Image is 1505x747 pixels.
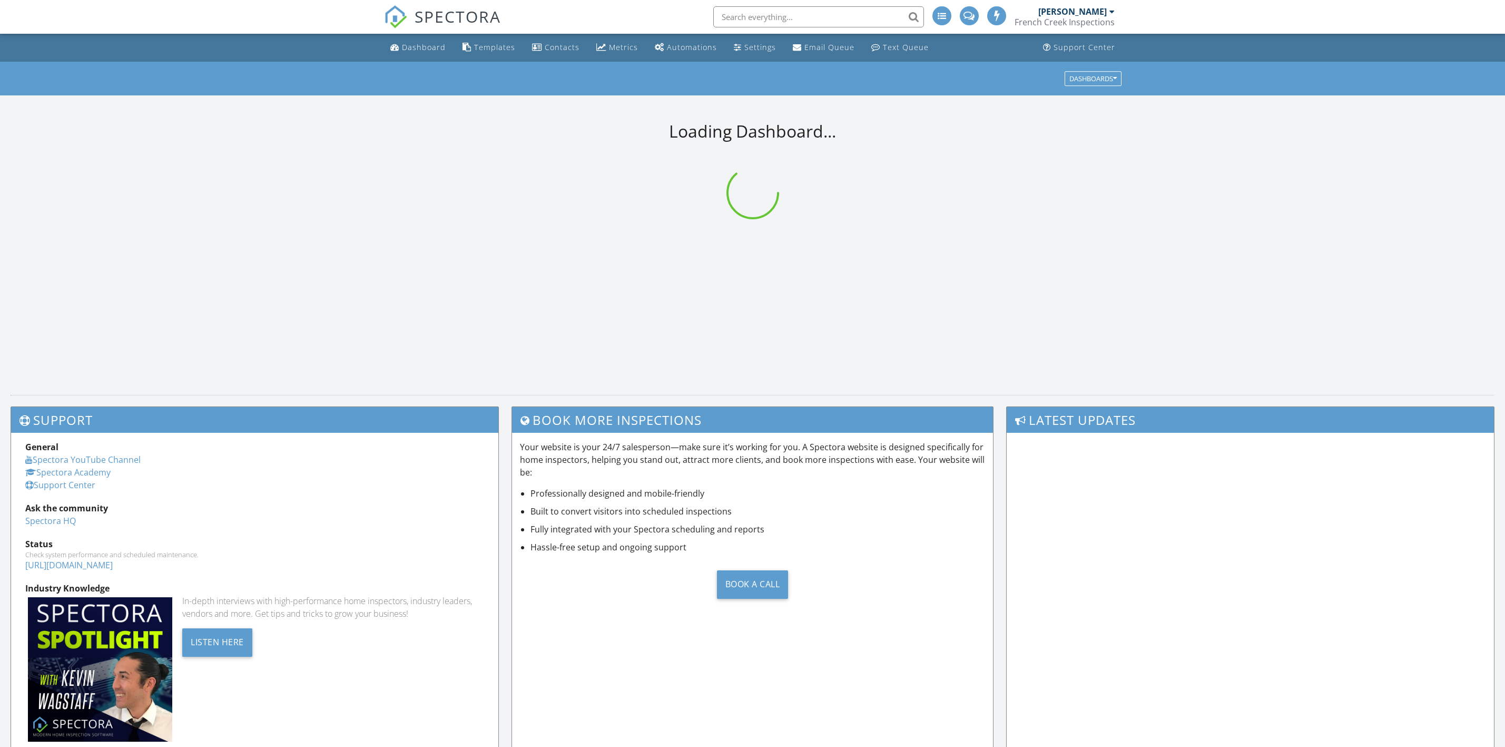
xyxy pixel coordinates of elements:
h3: Book More Inspections [512,407,993,433]
a: Dashboard [386,38,450,57]
h3: Support [11,407,498,433]
button: Dashboards [1065,71,1122,86]
div: In-depth interviews with high-performance home inspectors, industry leaders, vendors and more. Ge... [182,595,484,620]
p: Your website is your 24/7 salesperson—make sure it’s working for you. A Spectora website is desig... [520,441,985,479]
div: Metrics [609,42,638,52]
input: Search everything... [713,6,924,27]
div: Book a Call [717,570,789,599]
a: Templates [458,38,519,57]
div: Settings [744,42,776,52]
a: Spectora YouTube Channel [25,454,141,465]
strong: General [25,441,58,453]
a: Metrics [592,38,642,57]
a: [URL][DOMAIN_NAME] [25,559,113,571]
img: Spectoraspolightmain [28,597,172,742]
a: Support Center [25,479,95,491]
div: Email Queue [804,42,854,52]
a: SPECTORA [384,14,501,36]
a: Listen Here [182,636,252,647]
a: Email Queue [789,38,859,57]
a: Automations (Advanced) [651,38,721,57]
div: Ask the community [25,502,484,515]
div: Dashboards [1069,75,1117,82]
div: Industry Knowledge [25,582,484,595]
div: French Creek Inspections [1015,17,1115,27]
div: Listen Here [182,628,252,657]
a: Settings [730,38,780,57]
div: Text Queue [883,42,929,52]
li: Professionally designed and mobile-friendly [530,487,985,500]
div: Templates [474,42,515,52]
li: Built to convert visitors into scheduled inspections [530,505,985,518]
a: Text Queue [867,38,933,57]
li: Hassle-free setup and ongoing support [530,541,985,554]
div: Contacts [545,42,579,52]
span: SPECTORA [415,5,501,27]
h3: Latest Updates [1007,407,1494,433]
a: Contacts [528,38,584,57]
div: Support Center [1054,42,1115,52]
div: [PERSON_NAME] [1038,6,1107,17]
li: Fully integrated with your Spectora scheduling and reports [530,523,985,536]
div: Status [25,538,484,550]
a: Book a Call [520,562,985,607]
div: Automations [667,42,717,52]
div: Dashboard [402,42,446,52]
img: The Best Home Inspection Software - Spectora [384,5,407,28]
div: Check system performance and scheduled maintenance. [25,550,484,559]
a: Spectora HQ [25,515,76,527]
a: Spectora Academy [25,467,111,478]
a: Support Center [1039,38,1119,57]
